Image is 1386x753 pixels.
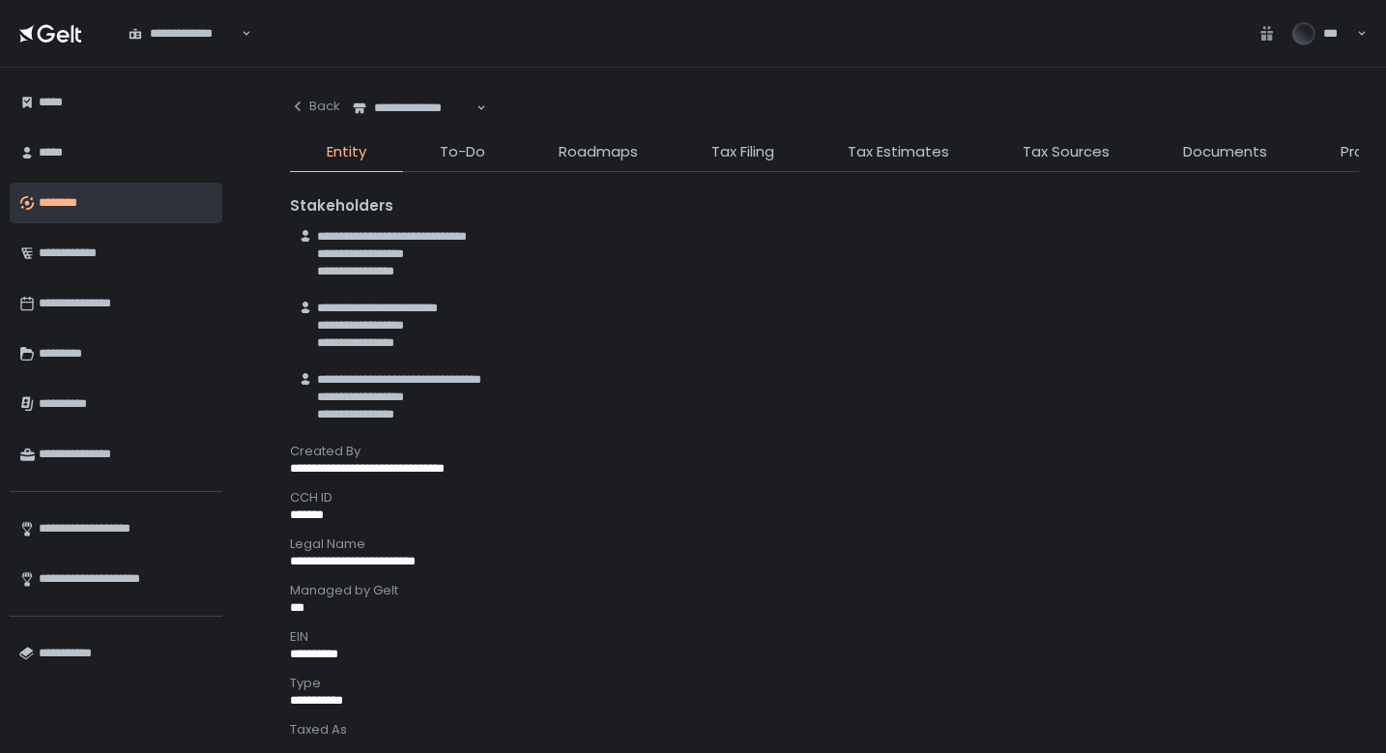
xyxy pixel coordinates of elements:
span: Entity [327,141,366,163]
span: Tax Sources [1023,141,1110,163]
div: Search for option [340,87,486,130]
div: Taxed As [290,721,1359,739]
div: CCH ID [290,489,1359,507]
div: Type [290,675,1359,692]
span: To-Do [440,141,485,163]
div: Managed by Gelt [290,582,1359,599]
div: Search for option [116,13,251,55]
div: Back [290,98,340,115]
div: Stakeholders [290,195,1359,217]
span: Tax Estimates [848,141,949,163]
span: Documents [1183,141,1267,163]
button: Back [290,87,340,126]
div: Legal Name [290,536,1359,553]
span: Tax Filing [711,141,774,163]
span: Roadmaps [559,141,638,163]
div: Created By [290,443,1359,460]
div: EIN [290,628,1359,646]
input: Search for option [239,24,240,43]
